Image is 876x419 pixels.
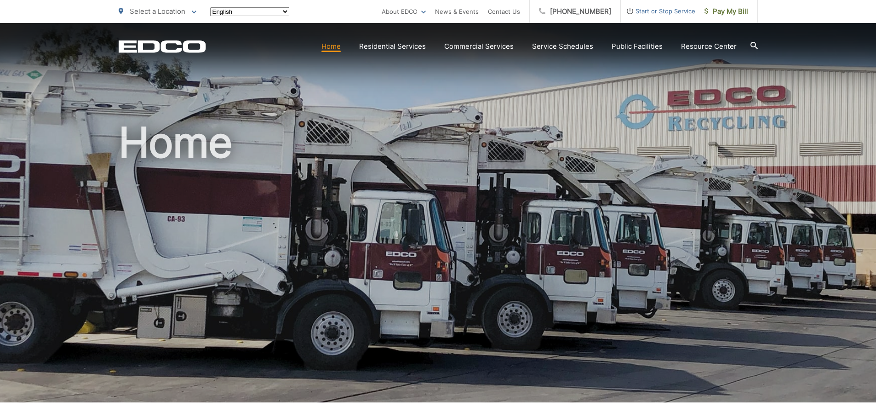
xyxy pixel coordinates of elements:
[382,6,426,17] a: About EDCO
[444,41,514,52] a: Commercial Services
[359,41,426,52] a: Residential Services
[130,7,185,16] span: Select a Location
[119,120,758,411] h1: Home
[681,41,737,52] a: Resource Center
[704,6,748,17] span: Pay My Bill
[321,41,341,52] a: Home
[210,7,289,16] select: Select a language
[488,6,520,17] a: Contact Us
[435,6,479,17] a: News & Events
[532,41,593,52] a: Service Schedules
[119,40,206,53] a: EDCD logo. Return to the homepage.
[612,41,663,52] a: Public Facilities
